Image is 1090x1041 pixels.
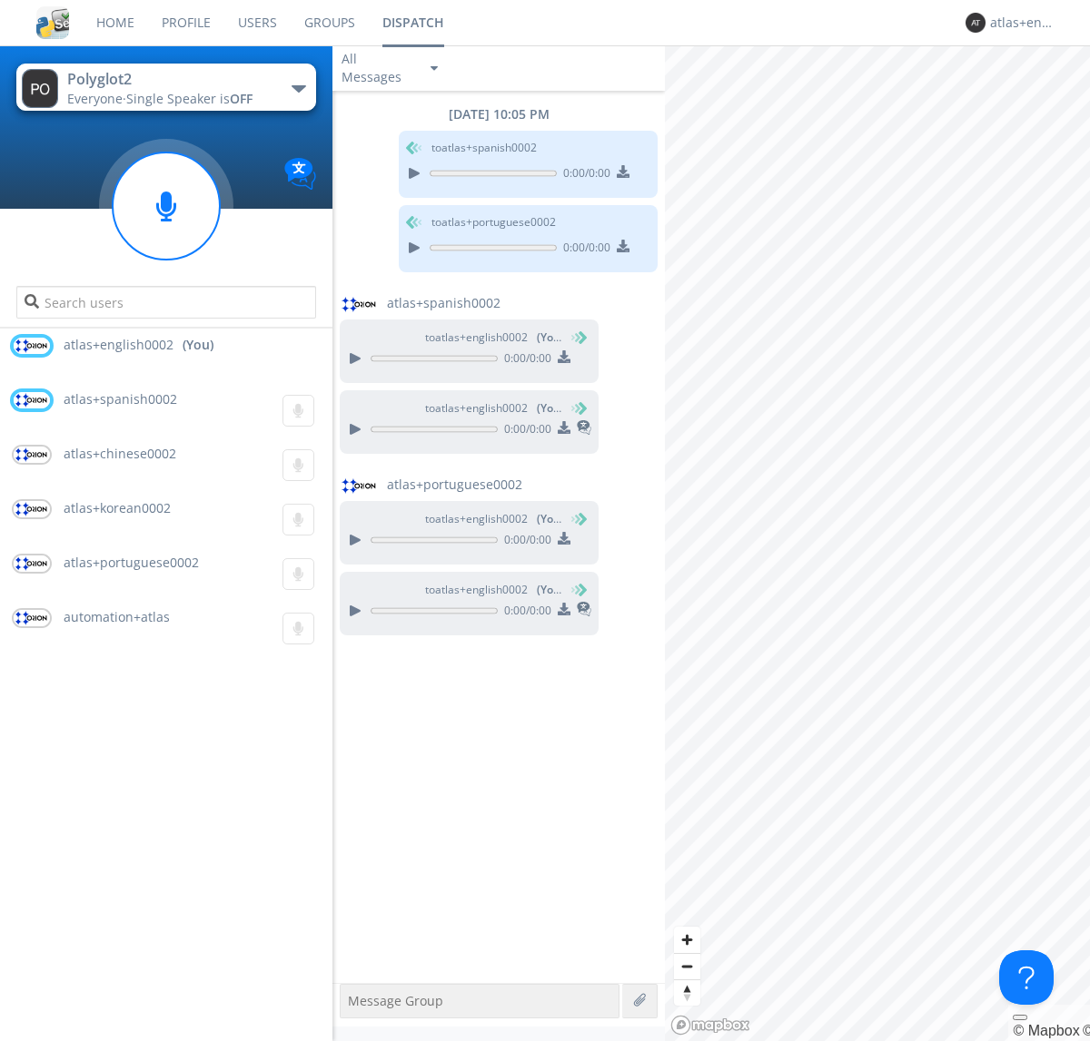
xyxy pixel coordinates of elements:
img: orion-labs-logo.svg [342,297,378,312]
a: Mapbox [1013,1023,1079,1038]
span: to atlas+english0002 [425,400,561,417]
span: atlas+spanish0002 [64,390,177,408]
img: orion-labs-logo.svg [14,501,50,517]
span: to atlas+english0002 [425,511,561,527]
span: 0:00 / 0:00 [498,350,551,370]
img: orion-labs-logo.svg [14,555,50,572]
span: 0:00 / 0:00 [498,421,551,441]
button: Zoom out [674,953,700,979]
span: (You) [537,400,564,416]
div: All Messages [342,50,414,86]
img: Translation enabled [284,158,316,190]
span: Reset bearing to north [674,980,700,1006]
img: download media button [558,350,570,363]
span: Zoom out [674,954,700,979]
span: atlas+portuguese0002 [64,554,199,571]
button: Reset bearing to north [674,979,700,1006]
img: 373638.png [966,13,986,33]
img: translated-message [577,420,591,435]
iframe: Toggle Customer Support [999,950,1054,1005]
img: orion-labs-logo.svg [14,447,50,463]
img: download media button [617,165,629,178]
span: automation+atlas [64,608,170,625]
span: to atlas+english0002 [425,329,561,346]
img: download media button [558,532,570,545]
span: atlas+chinese0002 [64,445,176,462]
div: (You) [183,336,213,354]
span: atlas+portuguese0002 [387,476,522,494]
div: atlas+english0002 [990,14,1058,32]
span: OFF [230,90,253,107]
div: Polyglot2 [67,69,272,90]
img: orion-labs-logo.svg [342,478,378,494]
span: 0:00 / 0:00 [498,603,551,623]
div: [DATE] 10:05 PM [332,105,665,123]
span: to atlas+portuguese0002 [431,214,556,231]
img: download media button [617,240,629,252]
img: orion-labs-logo.svg [14,338,50,354]
span: 0:00 / 0:00 [498,532,551,552]
img: orion-labs-logo.svg [14,610,50,626]
img: cddb5a64eb264b2086981ab96f4c1ba7 [36,6,69,39]
span: 0:00 / 0:00 [557,240,610,260]
img: caret-down-sm.svg [431,66,438,71]
span: atlas+spanish0002 [387,294,500,312]
img: download media button [558,603,570,615]
span: atlas+english0002 [64,336,173,354]
span: 0:00 / 0:00 [557,165,610,185]
span: to atlas+english0002 [425,582,561,598]
img: download media button [558,421,570,434]
img: translated-message [577,602,591,616]
button: Zoom in [674,927,700,953]
span: atlas+korean0002 [64,499,171,516]
span: to atlas+spanish0002 [431,140,537,156]
span: (You) [537,329,564,345]
span: (You) [537,511,564,526]
img: orion-labs-logo.svg [14,392,50,408]
img: 373638.png [22,69,58,108]
span: This is a translated message [577,417,591,441]
a: Mapbox logo [670,1015,750,1036]
button: Polyglot2Everyone·Single Speaker isOFF [16,64,315,111]
div: Everyone · [67,90,272,108]
input: Search users [16,286,315,319]
span: This is a translated message [577,599,591,623]
span: (You) [537,582,564,597]
span: Single Speaker is [126,90,253,107]
button: Toggle attribution [1013,1015,1027,1020]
